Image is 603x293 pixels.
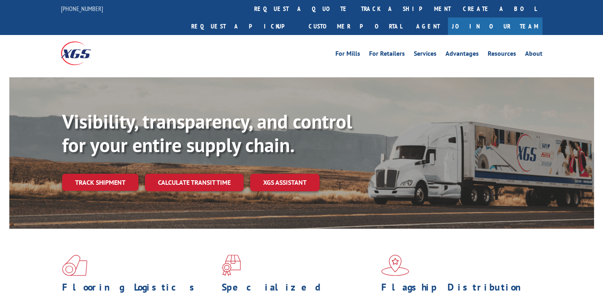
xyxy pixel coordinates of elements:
a: [PHONE_NUMBER] [61,4,103,13]
a: Customer Portal [303,17,408,35]
a: XGS ASSISTANT [250,174,320,191]
a: Join Our Team [448,17,542,35]
img: xgs-icon-focused-on-flooring-red [222,255,241,276]
a: For Retailers [369,50,405,59]
img: xgs-icon-total-supply-chain-intelligence-red [62,255,87,276]
a: Request a pickup [185,17,303,35]
img: xgs-icon-flagship-distribution-model-red [381,255,409,276]
a: About [525,50,542,59]
a: For Mills [335,50,360,59]
a: Resources [488,50,516,59]
b: Visibility, transparency, and control for your entire supply chain. [62,109,352,157]
a: Calculate transit time [145,174,244,191]
a: Track shipment [62,174,138,191]
a: Advantages [445,50,479,59]
a: Agent [408,17,448,35]
a: Services [414,50,437,59]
